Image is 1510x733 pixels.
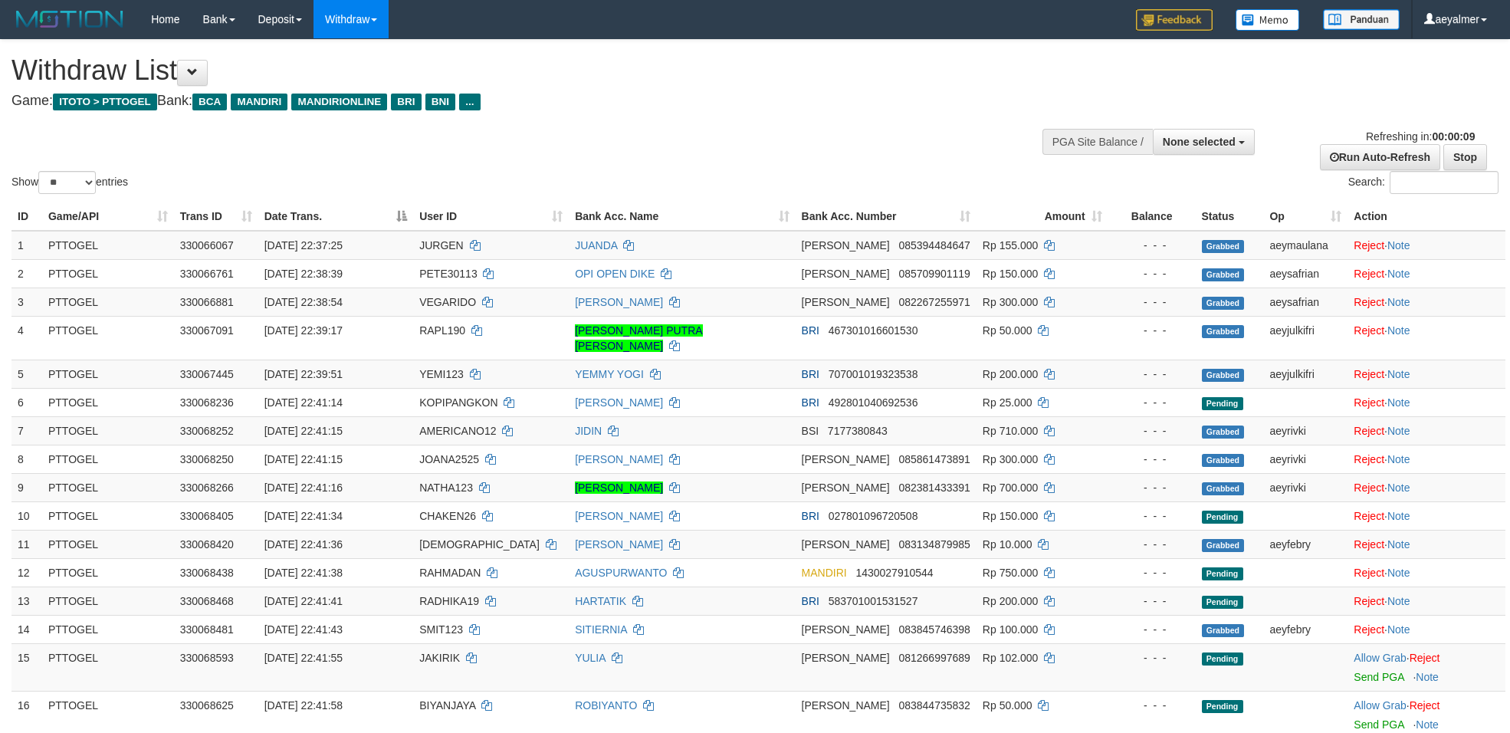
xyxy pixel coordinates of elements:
[1354,718,1403,731] a: Send PGA
[898,453,970,465] span: Copy 085861473891 to clipboard
[42,231,174,260] td: PTTOGEL
[983,268,1038,280] span: Rp 150.000
[1387,453,1410,465] a: Note
[1387,268,1410,280] a: Note
[1202,511,1243,524] span: Pending
[1202,240,1245,253] span: Grabbed
[1354,623,1384,636] a: Reject
[1236,9,1300,31] img: Button%20Memo.svg
[1348,643,1505,691] td: ·
[419,482,473,494] span: NATHA123
[1354,671,1403,683] a: Send PGA
[419,652,460,664] span: JAKIRIK
[1354,482,1384,494] a: Reject
[983,595,1038,607] span: Rp 200.000
[42,643,174,691] td: PTTOGEL
[419,324,465,337] span: RAPL190
[180,239,234,251] span: 330066067
[1263,288,1348,316] td: aeysafrian
[575,268,655,280] a: OPI OPEN DIKE
[575,324,702,352] a: [PERSON_NAME] PUTRA [PERSON_NAME]
[1348,231,1505,260] td: ·
[1263,231,1348,260] td: aeymaulana
[1387,482,1410,494] a: Note
[11,231,42,260] td: 1
[802,239,890,251] span: [PERSON_NAME]
[977,202,1108,231] th: Amount: activate to sort column ascending
[1202,652,1243,666] span: Pending
[1416,671,1439,683] a: Note
[1263,530,1348,558] td: aeyfebry
[983,538,1032,551] span: Rp 10.000
[1114,593,1190,609] div: - - -
[1354,595,1384,607] a: Reject
[1202,567,1243,580] span: Pending
[1348,416,1505,445] td: ·
[1354,699,1409,712] span: ·
[180,324,234,337] span: 330067091
[1348,530,1505,558] td: ·
[11,202,42,231] th: ID
[264,595,343,607] span: [DATE] 22:41:41
[1387,296,1410,308] a: Note
[264,482,343,494] span: [DATE] 22:41:16
[575,239,617,251] a: JUANDA
[264,510,343,522] span: [DATE] 22:41:34
[802,396,819,409] span: BRI
[1114,266,1190,281] div: - - -
[802,296,890,308] span: [PERSON_NAME]
[802,453,890,465] span: [PERSON_NAME]
[802,425,819,437] span: BSI
[1354,368,1384,380] a: Reject
[42,416,174,445] td: PTTOGEL
[1163,136,1236,148] span: None selected
[983,510,1038,522] span: Rp 150.000
[802,482,890,494] span: [PERSON_NAME]
[264,368,343,380] span: [DATE] 22:39:51
[802,510,819,522] span: BRI
[180,538,234,551] span: 330068420
[419,623,463,636] span: SMIT123
[180,595,234,607] span: 330068468
[11,8,128,31] img: MOTION_logo.png
[1202,539,1245,552] span: Grabbed
[264,652,343,664] span: [DATE] 22:41:55
[180,652,234,664] span: 330068593
[1443,144,1487,170] a: Stop
[180,699,234,712] span: 330068625
[1354,324,1384,337] a: Reject
[983,296,1038,308] span: Rp 300.000
[11,558,42,587] td: 12
[180,296,234,308] span: 330066881
[1416,718,1439,731] a: Note
[575,425,602,437] a: JIDIN
[1114,294,1190,310] div: - - -
[575,396,663,409] a: [PERSON_NAME]
[1348,259,1505,288] td: ·
[42,473,174,501] td: PTTOGEL
[898,652,970,664] span: Copy 081266997689 to clipboard
[419,239,464,251] span: JURGEN
[1042,129,1153,155] div: PGA Site Balance /
[264,396,343,409] span: [DATE] 22:41:14
[1263,360,1348,388] td: aeyjulkifri
[802,652,890,664] span: [PERSON_NAME]
[11,259,42,288] td: 2
[1202,369,1245,382] span: Grabbed
[1263,316,1348,360] td: aeyjulkifri
[264,699,343,712] span: [DATE] 22:41:58
[264,567,343,579] span: [DATE] 22:41:38
[180,425,234,437] span: 330068252
[1202,700,1243,713] span: Pending
[983,425,1038,437] span: Rp 710.000
[419,538,540,551] span: [DEMOGRAPHIC_DATA]
[1354,699,1406,712] a: Allow Grab
[1348,473,1505,501] td: ·
[1387,368,1410,380] a: Note
[1348,202,1505,231] th: Action
[1114,698,1190,713] div: - - -
[1263,615,1348,643] td: aeyfebry
[828,425,888,437] span: Copy 7177380843 to clipboard
[11,501,42,530] td: 10
[419,699,475,712] span: BIYANJAYA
